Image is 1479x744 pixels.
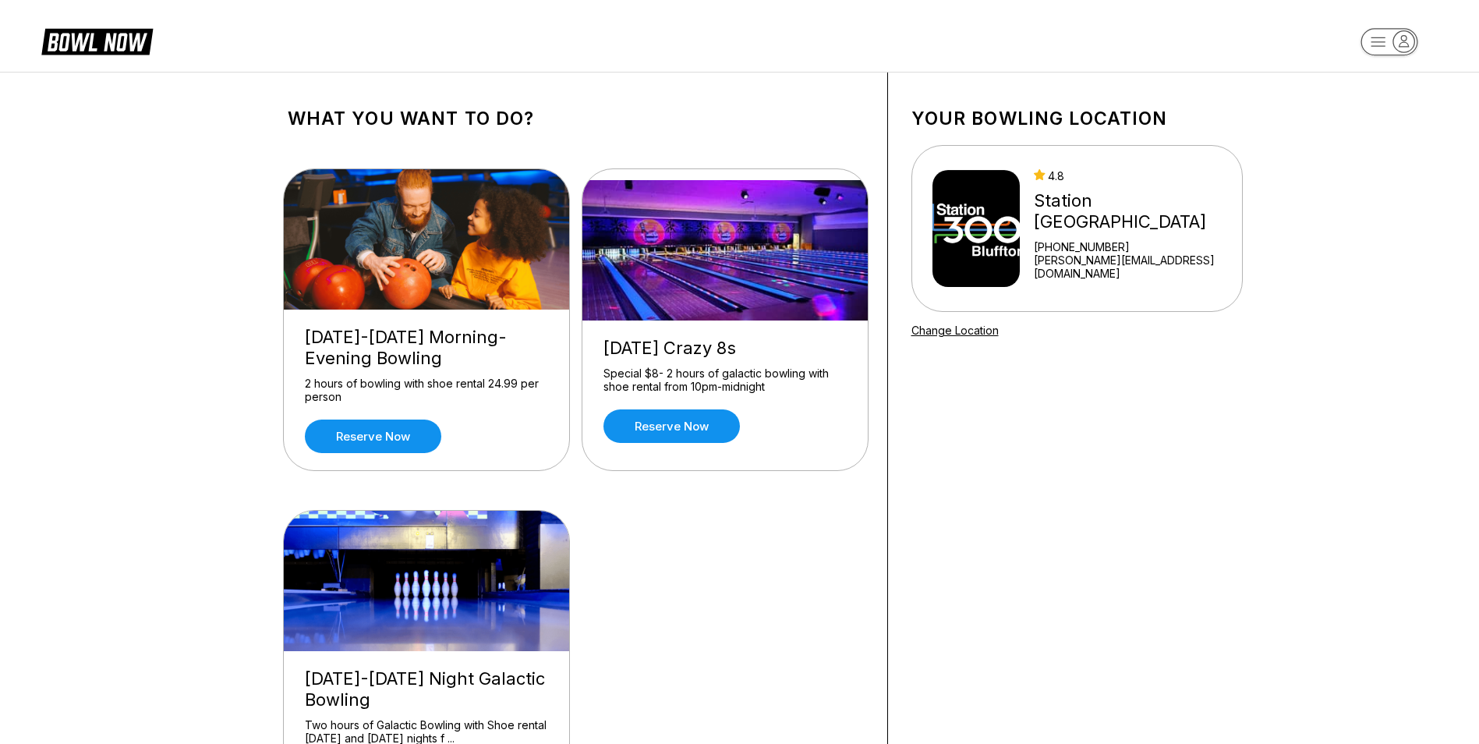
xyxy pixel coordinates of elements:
img: Friday-Saturday Night Galactic Bowling [284,511,571,651]
div: Station [GEOGRAPHIC_DATA] [1034,190,1235,232]
a: Reserve now [603,409,740,443]
img: Station 300 Bluffton [932,170,1021,287]
div: [DATE]-[DATE] Night Galactic Bowling [305,668,548,710]
a: Reserve now [305,420,441,453]
div: 4.8 [1034,169,1235,182]
img: Friday-Sunday Morning-Evening Bowling [284,169,571,310]
h1: Your bowling location [911,108,1243,129]
img: Thursday Crazy 8s [582,180,869,321]
div: [PHONE_NUMBER] [1034,240,1235,253]
div: [DATE]-[DATE] Morning-Evening Bowling [305,327,548,369]
div: Special $8- 2 hours of galactic bowling with shoe rental from 10pm-midnight [603,367,847,394]
a: [PERSON_NAME][EMAIL_ADDRESS][DOMAIN_NAME] [1034,253,1235,280]
div: 2 hours of bowling with shoe rental 24.99 per person [305,377,548,404]
div: [DATE] Crazy 8s [603,338,847,359]
h1: What you want to do? [288,108,864,129]
a: Change Location [911,324,999,337]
